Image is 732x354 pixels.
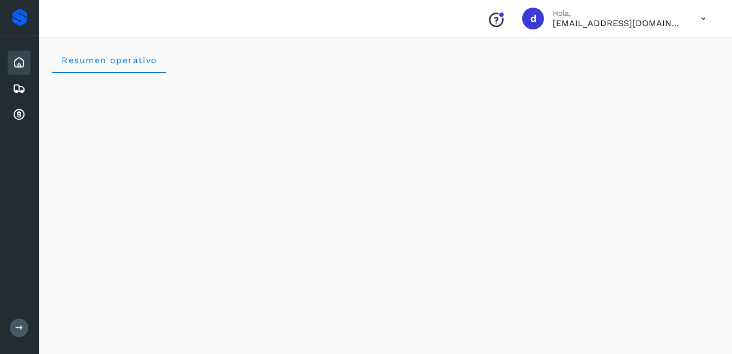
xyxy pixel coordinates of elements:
[553,18,683,28] p: dcordero@grupoterramex.com
[8,103,31,127] div: Cuentas por cobrar
[553,9,683,18] p: Hola,
[8,51,31,75] div: Inicio
[61,55,158,65] span: Resumen operativo
[8,77,31,101] div: Embarques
